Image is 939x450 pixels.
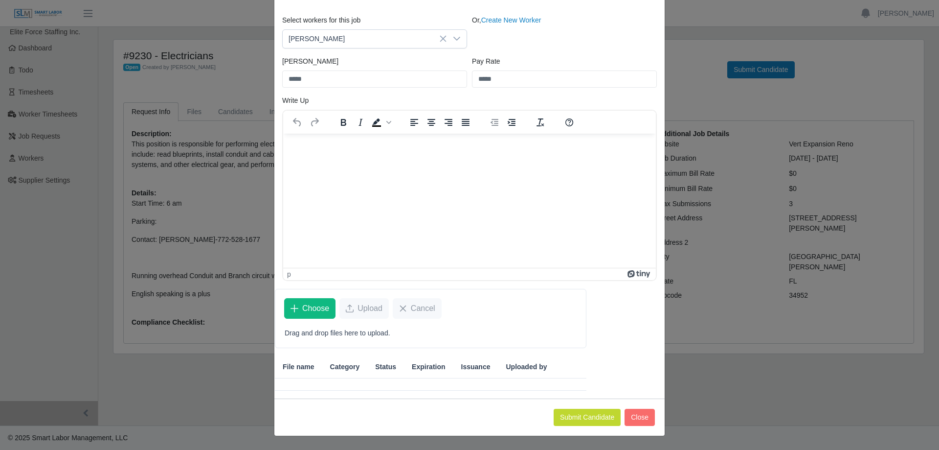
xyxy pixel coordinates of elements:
[335,116,352,129] button: Bold
[330,362,360,372] span: Category
[287,270,291,278] div: p
[339,298,389,319] button: Upload
[284,298,335,319] button: Choose
[457,116,474,129] button: Justify
[461,362,491,372] span: Issuance
[506,362,547,372] span: Uploaded by
[423,116,440,129] button: Align center
[375,362,396,372] span: Status
[352,116,369,129] button: Italic
[486,116,503,129] button: Decrease indent
[561,116,578,129] button: Help
[285,328,577,338] p: Drag and drop files here to upload.
[369,116,394,129] div: Background color Black
[283,362,314,372] span: File name
[306,116,323,129] button: Redo
[302,303,329,314] span: Choose
[625,409,655,426] button: Close
[283,134,656,268] iframe: Rich Text Area
[358,303,382,314] span: Upload
[627,270,652,278] a: Powered by Tiny
[472,56,500,67] label: Pay Rate
[503,116,520,129] button: Increase indent
[283,30,447,48] span: Avery Wilcox
[554,409,621,426] button: Submit Candidate
[412,362,445,372] span: Expiration
[406,116,423,129] button: Align left
[282,95,309,106] label: Write Up
[532,116,549,129] button: Clear formatting
[289,116,306,129] button: Undo
[282,56,338,67] label: [PERSON_NAME]
[440,116,457,129] button: Align right
[393,298,442,319] button: Cancel
[469,15,659,48] div: Or,
[411,303,435,314] span: Cancel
